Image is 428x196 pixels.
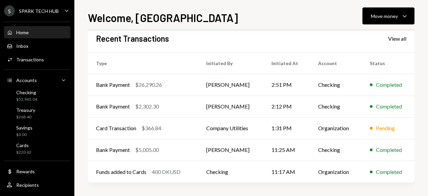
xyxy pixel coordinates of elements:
[4,123,70,139] a: Savings$0.00
[388,35,406,42] a: View all
[16,150,31,155] div: $220.62
[263,139,310,161] td: 11:25 AM
[16,182,39,188] div: Recipients
[198,117,263,139] td: Company Utilities
[263,52,310,74] th: Initiated At
[4,40,70,52] a: Inbox
[4,165,70,177] a: Rewards
[88,11,238,24] h1: Welcome, [GEOGRAPHIC_DATA]
[142,124,161,132] div: $366.84
[16,43,28,49] div: Inbox
[376,102,402,111] div: Completed
[198,96,263,117] td: [PERSON_NAME]
[16,132,32,138] div: $0.00
[4,140,70,157] a: Cards$220.62
[4,26,70,38] a: Home
[198,161,263,182] td: Checking
[16,125,32,131] div: Savings
[371,13,398,20] div: Move money
[362,7,414,24] button: Move money
[4,74,70,86] a: Accounts
[263,96,310,117] td: 2:12 PM
[16,90,37,95] div: Checking
[263,117,310,139] td: 1:31 PM
[4,53,70,65] a: Transactions
[96,102,130,111] div: Bank Payment
[96,168,146,176] div: Funds added to Cards
[96,81,130,89] div: Bank Payment
[310,117,361,139] td: Organization
[135,146,159,154] div: $5,005.00
[16,30,29,35] div: Home
[362,52,414,74] th: Status
[310,161,361,182] td: Organization
[310,139,361,161] td: Checking
[263,161,310,182] td: 11:17 AM
[16,97,37,102] div: $53,965.04
[310,74,361,96] td: Checking
[310,52,361,74] th: Account
[19,8,59,14] div: SPARK TECH HUB
[376,146,402,154] div: Completed
[263,74,310,96] td: 2:51 PM
[4,5,15,16] div: S
[376,168,402,176] div: Completed
[96,33,169,44] h2: Recent Transactions
[96,124,136,132] div: Card Transaction
[16,169,35,174] div: Rewards
[376,124,395,132] div: Pending
[4,87,70,104] a: Checking$53,965.04
[310,96,361,117] td: Checking
[16,57,44,62] div: Transactions
[376,81,402,89] div: Completed
[198,52,263,74] th: Initiated By
[4,105,70,121] a: Treasury$268.40
[198,74,263,96] td: [PERSON_NAME]
[198,139,263,161] td: [PERSON_NAME]
[135,102,159,111] div: $2,302.30
[16,77,37,83] div: Accounts
[16,114,35,120] div: $268.40
[135,81,162,89] div: $26,290.26
[16,107,35,113] div: Treasury
[16,142,31,148] div: Cards
[152,168,181,176] div: 400 DKUSD
[88,52,198,74] th: Type
[4,179,70,191] a: Recipients
[96,146,130,154] div: Bank Payment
